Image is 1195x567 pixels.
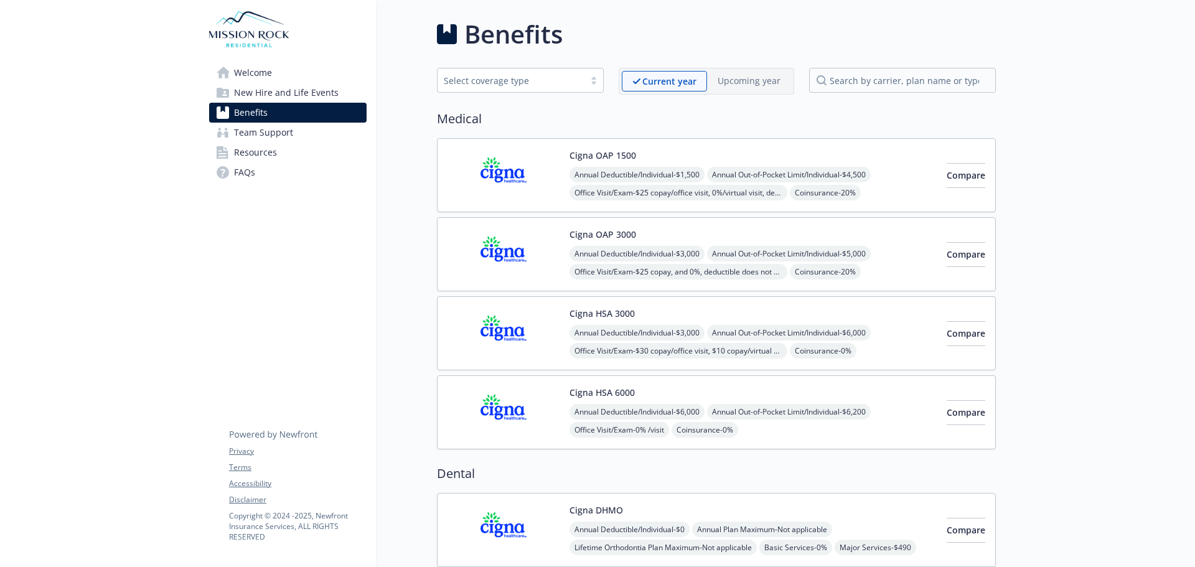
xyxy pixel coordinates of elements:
[947,248,985,260] span: Compare
[707,167,871,182] span: Annual Out-of-Pocket Limit/Individual - $4,500
[707,325,871,340] span: Annual Out-of-Pocket Limit/Individual - $6,000
[947,400,985,425] button: Compare
[444,74,578,87] div: Select coverage type
[437,464,996,483] h2: Dental
[809,68,996,93] input: search by carrier, plan name or type
[437,110,996,128] h2: Medical
[569,307,635,320] button: Cigna HSA 3000
[234,123,293,143] span: Team Support
[947,406,985,418] span: Compare
[947,169,985,181] span: Compare
[234,63,272,83] span: Welcome
[569,504,623,517] button: Cigna DHMO
[569,343,787,358] span: Office Visit/Exam - $30 copay/office visit, $10 copay/virtual visit
[718,74,780,87] p: Upcoming year
[229,494,366,505] a: Disclaimer
[448,228,560,281] img: CIGNA carrier logo
[234,83,339,103] span: New Hire and Life Events
[229,478,366,489] a: Accessibility
[790,343,856,358] span: Coinsurance - 0%
[790,264,861,279] span: Coinsurance - 20%
[229,446,366,457] a: Privacy
[707,404,871,419] span: Annual Out-of-Pocket Limit/Individual - $6,200
[672,422,738,438] span: Coinsurance - 0%
[209,162,367,182] a: FAQs
[448,307,560,360] img: CIGNA carrier logo
[569,228,636,241] button: Cigna OAP 3000
[707,71,791,91] span: Upcoming year
[569,246,705,261] span: Annual Deductible/Individual - $3,000
[209,143,367,162] a: Resources
[947,163,985,188] button: Compare
[234,162,255,182] span: FAQs
[569,167,705,182] span: Annual Deductible/Individual - $1,500
[569,522,690,537] span: Annual Deductible/Individual - $0
[569,540,757,555] span: Lifetime Orthodontia Plan Maximum - Not applicable
[464,16,563,53] h1: Benefits
[692,522,832,537] span: Annual Plan Maximum - Not applicable
[448,504,560,556] img: CIGNA carrier logo
[209,123,367,143] a: Team Support
[947,321,985,346] button: Compare
[229,462,366,473] a: Terms
[759,540,832,555] span: Basic Services - 0%
[569,149,636,162] button: Cigna OAP 1500
[209,83,367,103] a: New Hire and Life Events
[835,540,916,555] span: Major Services - $490
[448,149,560,202] img: CIGNA carrier logo
[707,246,871,261] span: Annual Out-of-Pocket Limit/Individual - $5,000
[209,63,367,83] a: Welcome
[947,524,985,536] span: Compare
[790,185,861,200] span: Coinsurance - 20%
[642,75,696,88] p: Current year
[229,510,366,542] p: Copyright © 2024 - 2025 , Newfront Insurance Services, ALL RIGHTS RESERVED
[234,103,268,123] span: Benefits
[569,264,787,279] span: Office Visit/Exam - $25 copay, and 0%, deductible does not apply
[448,386,560,439] img: CIGNA carrier logo
[947,518,985,543] button: Compare
[569,404,705,419] span: Annual Deductible/Individual - $6,000
[569,386,635,399] button: Cigna HSA 6000
[234,143,277,162] span: Resources
[947,242,985,267] button: Compare
[209,103,367,123] a: Benefits
[569,325,705,340] span: Annual Deductible/Individual - $3,000
[947,327,985,339] span: Compare
[569,185,787,200] span: Office Visit/Exam - $25 copay/office visit, 0%/virtual visit, deductible does not apply
[569,422,669,438] span: Office Visit/Exam - 0% /visit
